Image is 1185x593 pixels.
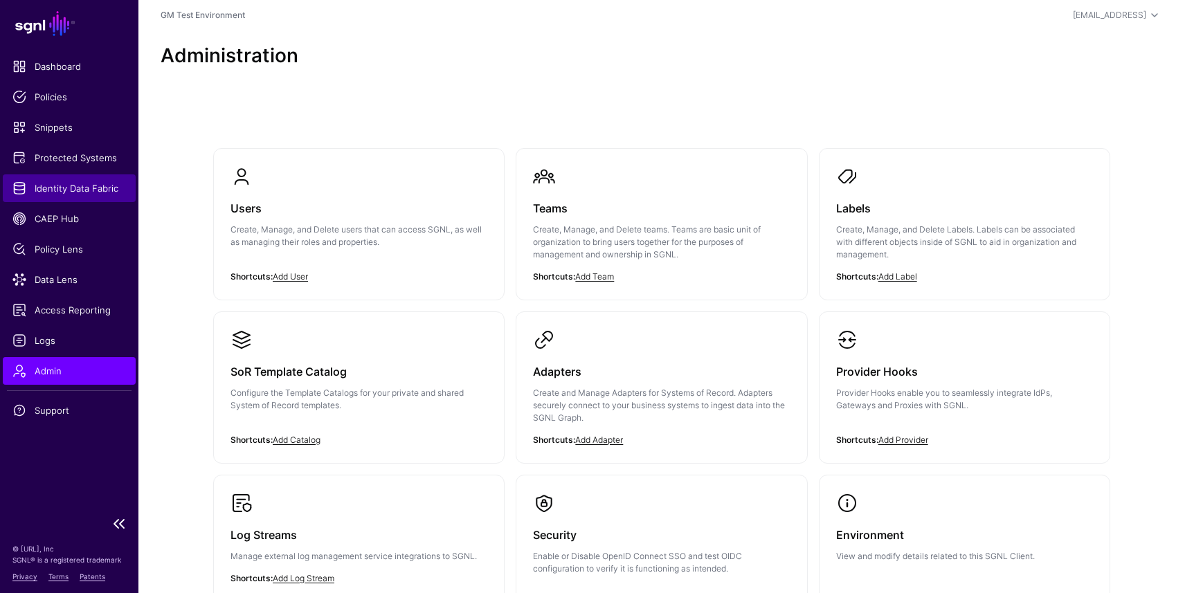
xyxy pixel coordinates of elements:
[3,205,136,232] a: CAEP Hub
[1073,9,1146,21] div: [EMAIL_ADDRESS]
[12,60,126,73] span: Dashboard
[230,199,487,218] h3: Users
[12,212,126,226] span: CAEP Hub
[878,271,917,282] a: Add Label
[575,271,614,282] a: Add Team
[273,573,334,583] a: Add Log Stream
[3,357,136,385] a: Admin
[516,149,806,300] a: TeamsCreate, Manage, and Delete teams. Teams are basic unit of organization to bring users togeth...
[3,174,136,202] a: Identity Data Fabric
[12,90,126,104] span: Policies
[214,149,504,287] a: UsersCreate, Manage, and Delete users that can access SGNL, as well as managing their roles and p...
[533,271,575,282] strong: Shortcuts:
[3,296,136,324] a: Access Reporting
[533,362,790,381] h3: Adapters
[533,223,790,261] p: Create, Manage, and Delete teams. Teams are basic unit of organization to bring users together fo...
[12,334,126,347] span: Logs
[214,312,504,450] a: SoR Template CatalogConfigure the Template Catalogs for your private and shared System of Record ...
[273,435,320,445] a: Add Catalog
[12,303,126,317] span: Access Reporting
[878,435,928,445] a: Add Provider
[820,475,1110,579] a: EnvironmentView and modify details related to this SGNL Client.
[836,271,878,282] strong: Shortcuts:
[533,525,790,545] h3: Security
[516,312,806,463] a: AdaptersCreate and Manage Adapters for Systems of Record. Adapters securely connect to your busin...
[80,572,105,581] a: Patents
[230,271,273,282] strong: Shortcuts:
[836,525,1093,545] h3: Environment
[575,435,623,445] a: Add Adapter
[836,223,1093,261] p: Create, Manage, and Delete Labels. Labels can be associated with different objects inside of SGNL...
[12,181,126,195] span: Identity Data Fabric
[12,273,126,286] span: Data Lens
[273,271,308,282] a: Add User
[12,554,126,565] p: SGNL® is a registered trademark
[230,387,487,412] p: Configure the Template Catalogs for your private and shared System of Record templates.
[836,550,1093,563] p: View and modify details related to this SGNL Client.
[533,387,790,424] p: Create and Manage Adapters for Systems of Record. Adapters securely connect to your business syst...
[3,113,136,141] a: Snippets
[3,266,136,293] a: Data Lens
[3,327,136,354] a: Logs
[230,362,487,381] h3: SoR Template Catalog
[820,312,1110,450] a: Provider HooksProvider Hooks enable you to seamlessly integrate IdPs, Gateways and Proxies with S...
[12,242,126,256] span: Policy Lens
[3,144,136,172] a: Protected Systems
[161,44,1163,68] h2: Administration
[836,387,1093,412] p: Provider Hooks enable you to seamlessly integrate IdPs, Gateways and Proxies with SGNL.
[836,435,878,445] strong: Shortcuts:
[12,364,126,378] span: Admin
[836,199,1093,218] h3: Labels
[3,83,136,111] a: Policies
[533,435,575,445] strong: Shortcuts:
[820,149,1110,300] a: LabelsCreate, Manage, and Delete Labels. Labels can be associated with different objects inside o...
[12,151,126,165] span: Protected Systems
[533,550,790,575] p: Enable or Disable OpenID Connect SSO and test OIDC configuration to verify it is functioning as i...
[230,525,487,545] h3: Log Streams
[12,120,126,134] span: Snippets
[3,53,136,80] a: Dashboard
[230,550,487,563] p: Manage external log management service integrations to SGNL.
[230,435,273,445] strong: Shortcuts:
[8,8,130,39] a: SGNL
[230,573,273,583] strong: Shortcuts:
[836,362,1093,381] h3: Provider Hooks
[12,543,126,554] p: © [URL], Inc
[516,475,806,592] a: SecurityEnable or Disable OpenID Connect SSO and test OIDC configuration to verify it is function...
[12,403,126,417] span: Support
[161,10,245,20] a: GM Test Environment
[533,199,790,218] h3: Teams
[3,235,136,263] a: Policy Lens
[12,572,37,581] a: Privacy
[48,572,69,581] a: Terms
[230,223,487,248] p: Create, Manage, and Delete users that can access SGNL, as well as managing their roles and proper...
